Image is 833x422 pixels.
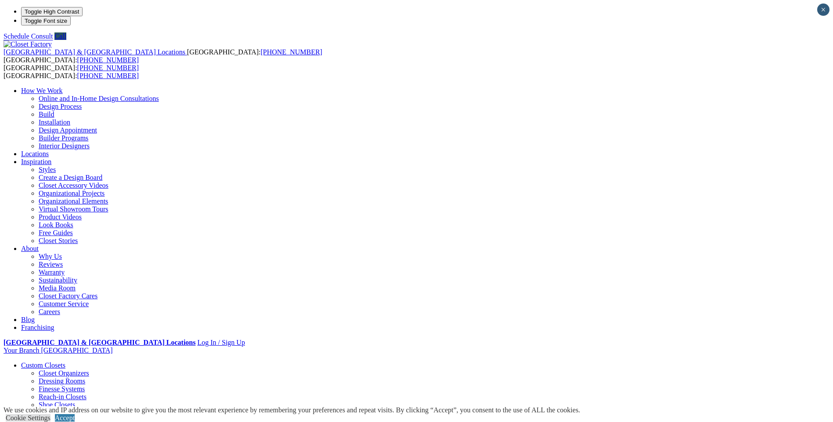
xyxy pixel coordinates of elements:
[21,87,63,94] a: How We Work
[817,4,829,16] button: Close
[4,48,185,56] span: [GEOGRAPHIC_DATA] & [GEOGRAPHIC_DATA] Locations
[39,213,82,221] a: Product Videos
[4,48,187,56] a: [GEOGRAPHIC_DATA] & [GEOGRAPHIC_DATA] Locations
[21,316,35,323] a: Blog
[77,64,139,72] a: [PHONE_NUMBER]
[4,347,113,354] a: Your Branch [GEOGRAPHIC_DATA]
[39,95,159,102] a: Online and In-Home Design Consultations
[21,150,49,157] a: Locations
[77,56,139,64] a: [PHONE_NUMBER]
[39,166,56,173] a: Styles
[39,142,90,150] a: Interior Designers
[4,40,52,48] img: Closet Factory
[39,126,97,134] a: Design Appointment
[4,48,322,64] span: [GEOGRAPHIC_DATA]: [GEOGRAPHIC_DATA]:
[55,414,75,422] a: Accept
[39,369,89,377] a: Closet Organizers
[4,339,195,346] a: [GEOGRAPHIC_DATA] & [GEOGRAPHIC_DATA] Locations
[260,48,322,56] a: [PHONE_NUMBER]
[54,32,66,40] a: Call
[39,174,102,181] a: Create a Design Board
[21,16,71,25] button: Toggle Font size
[4,347,39,354] span: Your Branch
[39,229,73,236] a: Free Guides
[39,401,75,408] a: Shoe Closets
[39,276,77,284] a: Sustainability
[4,64,139,79] span: [GEOGRAPHIC_DATA]: [GEOGRAPHIC_DATA]:
[39,205,108,213] a: Virtual Showroom Tours
[39,197,108,205] a: Organizational Elements
[21,7,83,16] button: Toggle High Contrast
[39,237,78,244] a: Closet Stories
[21,245,39,252] a: About
[39,393,87,401] a: Reach-in Closets
[39,308,60,315] a: Careers
[197,339,245,346] a: Log In / Sign Up
[39,134,88,142] a: Builder Programs
[21,361,65,369] a: Custom Closets
[39,385,85,393] a: Finesse Systems
[39,377,85,385] a: Dressing Rooms
[39,190,105,197] a: Organizational Projects
[21,158,51,165] a: Inspiration
[39,261,63,268] a: Reviews
[21,324,54,331] a: Franchising
[39,111,54,118] a: Build
[77,72,139,79] a: [PHONE_NUMBER]
[25,8,79,15] span: Toggle High Contrast
[4,32,53,40] a: Schedule Consult
[39,300,89,308] a: Customer Service
[39,284,76,292] a: Media Room
[6,414,50,422] a: Cookie Settings
[39,221,73,229] a: Look Books
[39,268,65,276] a: Warranty
[25,18,67,24] span: Toggle Font size
[4,406,580,414] div: We use cookies and IP address on our website to give you the most relevant experience by remember...
[39,182,108,189] a: Closet Accessory Videos
[41,347,112,354] span: [GEOGRAPHIC_DATA]
[39,103,82,110] a: Design Process
[39,253,62,260] a: Why Us
[39,118,70,126] a: Installation
[39,292,97,300] a: Closet Factory Cares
